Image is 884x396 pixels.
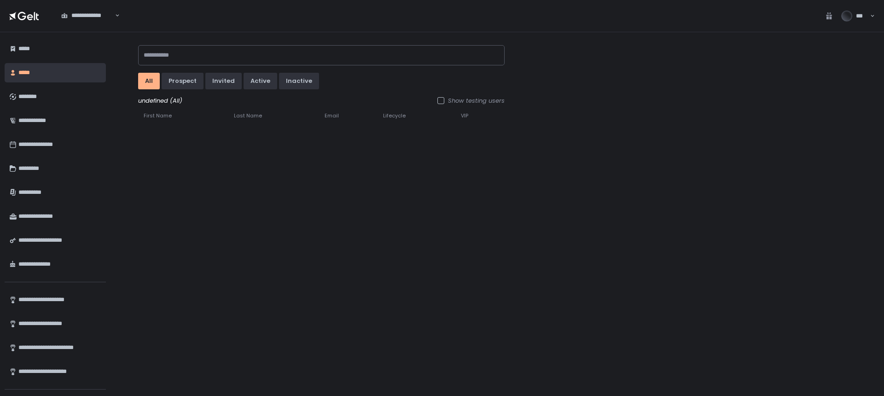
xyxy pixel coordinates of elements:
div: undefined (All) [138,97,505,105]
button: invited [205,73,242,89]
button: active [244,73,277,89]
span: First Name [144,112,172,119]
div: inactive [286,77,312,85]
button: prospect [162,73,204,89]
span: Lifecycle [383,112,406,119]
div: Search for option [55,6,120,25]
div: active [250,77,270,85]
button: All [138,73,160,89]
span: Last Name [234,112,262,119]
div: invited [212,77,235,85]
div: prospect [169,77,197,85]
div: All [145,77,153,85]
span: VIP [461,112,468,119]
button: inactive [279,73,319,89]
span: Email [325,112,339,119]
